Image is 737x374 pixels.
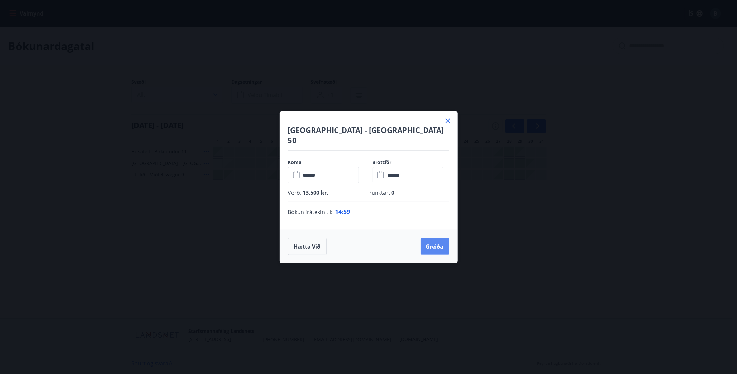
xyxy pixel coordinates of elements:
span: 14 : [335,208,344,216]
span: Bókun frátekin til : [288,208,333,216]
span: 13.500 kr. [302,189,329,196]
p: Verð : [288,189,369,196]
button: Hætta við [288,238,327,255]
span: 0 [390,189,395,196]
span: 59 [344,208,350,216]
h4: [GEOGRAPHIC_DATA] - [GEOGRAPHIC_DATA] 50 [288,125,449,145]
label: Brottför [373,159,449,166]
button: Greiða [421,238,449,255]
p: Punktar : [369,189,449,196]
label: Koma [288,159,365,166]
